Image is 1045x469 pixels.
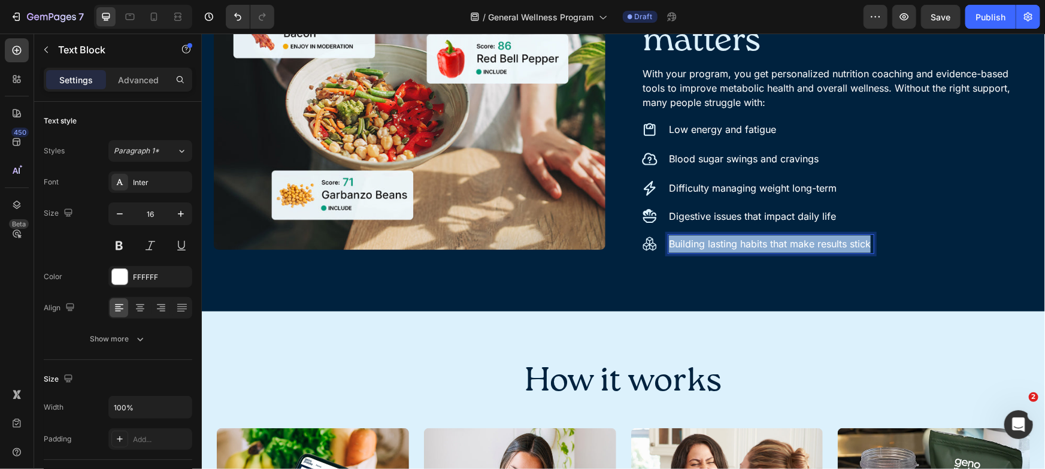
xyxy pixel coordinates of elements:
iframe: Intercom live chat [1004,410,1033,439]
button: Show more [44,328,192,350]
p: Text Block [58,43,160,57]
div: Inter [133,177,189,188]
p: Low energy and fatigue [467,87,671,105]
div: Padding [44,434,71,444]
img: gempages_476000136195998530-a85fef87-3e03-4a5e-8e48-70b7a0476390.svg [440,174,456,191]
p: With your program, you get personalized nutrition coaching and evidence-based tools to improve me... [441,33,830,76]
div: Publish [976,11,1005,23]
div: Rich Text Editor. Editing area: main [466,201,673,220]
button: Paragraph 1* [108,140,192,162]
div: Rich Text Editor. Editing area: main [466,176,673,190]
span: Paragraph 1* [114,146,159,156]
div: Add... [133,434,189,445]
h2: How it works [12,326,831,371]
div: Font [44,177,59,187]
p: Advanced [118,74,159,86]
span: Draft [635,11,653,22]
div: Beta [9,219,29,229]
img: gempages_476000136195998530-f735e95f-5e8e-4b24-8ba4-fd990f7c4783.svg [440,146,456,163]
iframe: To enrich screen reader interactions, please activate Accessibility in Grammarly extension settings [202,34,1045,469]
button: Save [921,5,961,29]
p: Blood sugar swings and cravings [467,117,671,134]
div: Size [44,205,75,222]
img: gempages_476000136195998530-56851fe7-8f67-473f-9e99-91f04c115e88.svg [440,117,456,134]
p: 7 [78,10,84,24]
div: 450 [11,128,29,137]
span: 2 [1029,392,1038,402]
img: gempages_476000136195998530-a8800021-17fe-4ad0-880e-5fb68bf3c2b7.svg [440,88,456,105]
div: Color [44,271,62,282]
p: Difficulty managing weight long-term [467,146,671,164]
div: Rich Text Editor. Editing area: main [440,32,831,77]
div: Text style [44,116,77,126]
img: gempages_476000136195998530-909cf49e-e6f7-49b3-a53b-a94e22b3da6f.svg [440,202,456,219]
div: Rich Text Editor. Editing area: main [466,86,673,106]
div: Width [44,402,63,413]
p: Building lasting habits that make results stick [467,202,671,219]
div: Show more [90,333,146,345]
div: Align [44,300,77,316]
span: / [483,11,486,23]
div: Size [44,371,75,388]
p: Settings [59,74,93,86]
div: Undo/Redo [226,5,274,29]
span: General Wellness Program [489,11,594,23]
div: Rich Text Editor. Editing area: main [466,145,673,165]
span: Save [931,12,951,22]
p: Digestive issues that impact daily life [467,177,671,189]
div: Rich Text Editor. Editing area: main [466,116,673,135]
div: Styles [44,146,65,156]
button: 7 [5,5,89,29]
div: FFFFFF [133,272,189,283]
button: Publish [965,5,1016,29]
input: Auto [109,397,192,418]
